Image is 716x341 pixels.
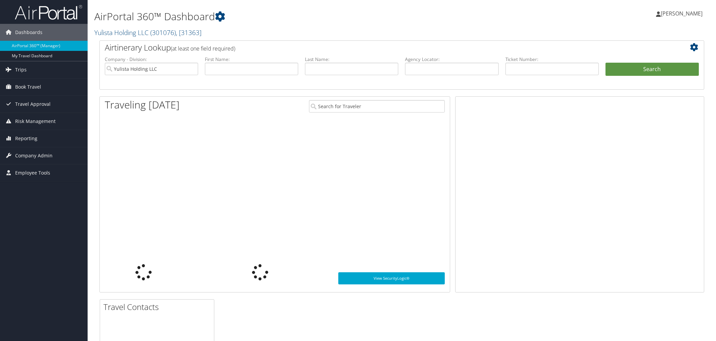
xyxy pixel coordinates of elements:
label: First Name: [205,56,298,63]
h2: Travel Contacts [103,301,214,313]
a: [PERSON_NAME] [656,3,709,24]
span: Risk Management [15,113,56,130]
a: View SecurityLogic® [338,272,445,284]
input: Search for Traveler [309,100,445,113]
label: Ticket Number: [505,56,599,63]
span: Trips [15,61,27,78]
label: Last Name: [305,56,398,63]
span: (at least one field required) [171,45,235,52]
span: , [ 31363 ] [176,28,201,37]
span: Dashboards [15,24,42,41]
span: Reporting [15,130,37,147]
img: airportal-logo.png [15,4,82,20]
button: Search [605,63,699,76]
a: Yulista Holding LLC [94,28,201,37]
span: ( 301076 ) [150,28,176,37]
span: Employee Tools [15,164,50,181]
h1: Traveling [DATE] [105,98,180,112]
h2: Airtinerary Lookup [105,42,649,53]
label: Agency Locator: [405,56,498,63]
label: Company - Division: [105,56,198,63]
span: Travel Approval [15,96,51,113]
h1: AirPortal 360™ Dashboard [94,9,504,24]
span: Book Travel [15,79,41,95]
span: [PERSON_NAME] [661,10,703,17]
span: Company Admin [15,147,53,164]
